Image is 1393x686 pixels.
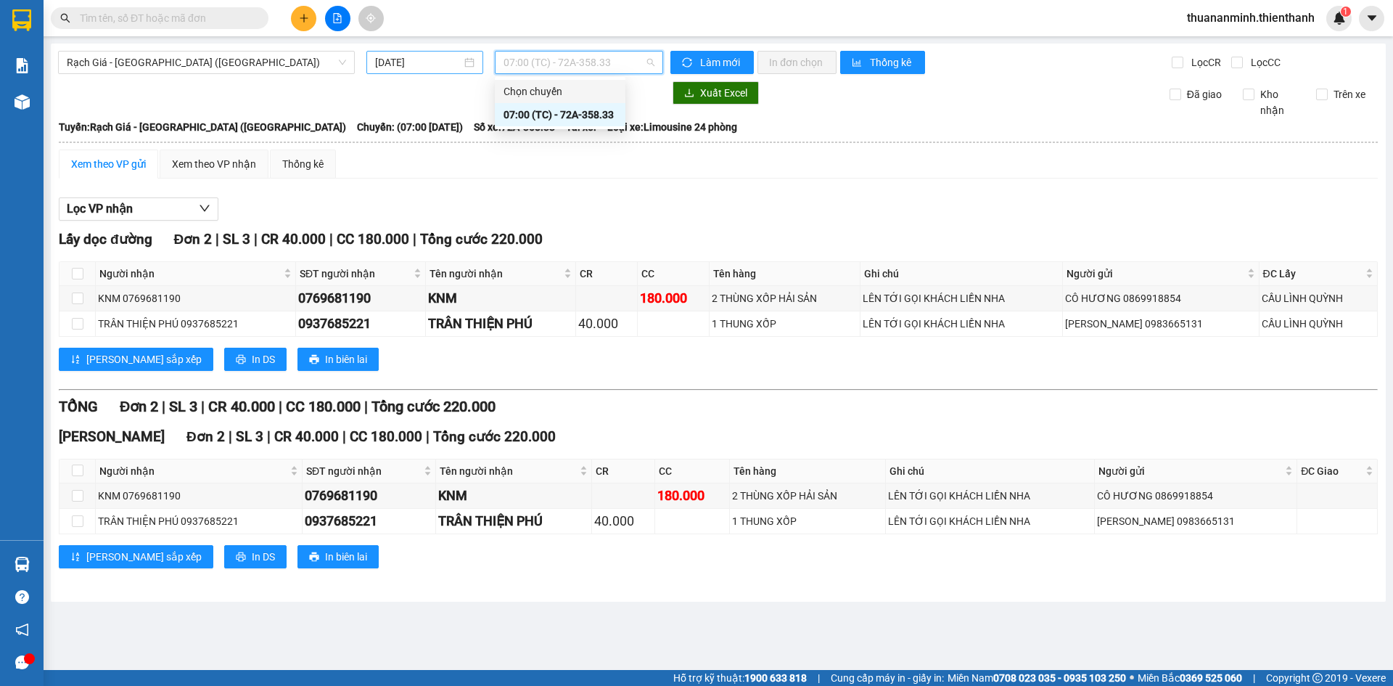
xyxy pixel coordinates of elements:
[710,262,861,286] th: Tên hàng
[70,354,81,366] span: sort-ascending
[831,670,944,686] span: Cung cấp máy in - giấy in:
[1181,86,1228,102] span: Đã giao
[342,428,346,445] span: |
[60,13,70,23] span: search
[712,316,858,332] div: 1 THUNG XỐP
[303,483,436,509] td: 0769681190
[495,80,625,103] div: Chọn chuyến
[15,656,29,669] span: message
[59,428,165,445] span: [PERSON_NAME]
[229,428,232,445] span: |
[15,94,30,110] img: warehouse-icon
[99,266,281,282] span: Người nhận
[67,52,346,73] span: Rạch Giá - Sài Gòn (Hàng Hoá)
[1065,290,1256,306] div: CÔ HƯƠNG 0869918854
[332,13,342,23] span: file-add
[252,549,275,565] span: In DS
[670,51,754,74] button: syncLàm mới
[420,231,543,248] span: Tổng cước 220.000
[309,354,319,366] span: printer
[578,314,635,334] div: 40.000
[358,6,384,31] button: aim
[162,398,165,415] span: |
[261,231,326,248] span: CR 40.000
[1138,670,1242,686] span: Miền Bắc
[436,483,591,509] td: KNM
[1333,12,1346,25] img: icon-new-feature
[1067,266,1244,282] span: Người gửi
[673,670,807,686] span: Hỗ trợ kỹ thuật:
[682,57,694,69] span: sync
[863,316,1060,332] div: LÊN TỚI GỌI KHÁCH LIỀN NHA
[300,266,411,282] span: SĐT người nhận
[99,463,287,479] span: Người nhận
[70,552,81,563] span: sort-ascending
[59,121,346,133] b: Tuyến: Rạch Giá - [GEOGRAPHIC_DATA] ([GEOGRAPHIC_DATA])
[215,231,219,248] span: |
[223,231,250,248] span: SL 3
[306,463,421,479] span: SĐT người nhận
[337,231,409,248] span: CC 180.000
[15,590,29,604] span: question-circle
[1328,86,1371,102] span: Trên xe
[657,486,726,506] div: 180.000
[438,486,588,506] div: KNM
[296,286,426,311] td: 0769681190
[12,9,31,31] img: logo-vxr
[474,119,555,135] span: Số xe: 72A-358.33
[120,398,158,415] span: Đơn 2
[1175,9,1326,27] span: thuananminh.thienthanh
[279,398,282,415] span: |
[436,509,591,534] td: TRÂN THIỆN PHÚ
[15,58,30,73] img: solution-icon
[1180,672,1242,684] strong: 0369 525 060
[325,549,367,565] span: In biên lai
[86,549,202,565] span: [PERSON_NAME] sắp xếp
[297,348,379,371] button: printerIn biên lai
[413,231,416,248] span: |
[863,290,1060,306] div: LÊN TỚI GỌI KHÁCH LIỀN NHA
[296,311,426,337] td: 0937685221
[1341,7,1351,17] sup: 1
[607,119,737,135] span: Loại xe: Limousine 24 phòng
[684,88,694,99] span: download
[1130,675,1134,681] span: ⚪️
[172,156,256,172] div: Xem theo VP nhận
[870,54,913,70] span: Thống kê
[640,288,707,309] div: 180.000
[67,200,133,218] span: Lọc VP nhận
[236,552,246,563] span: printer
[428,314,573,334] div: TRÂN THIỆN PHÚ
[298,314,423,334] div: 0937685221
[744,672,807,684] strong: 1900 633 818
[329,231,333,248] span: |
[730,460,887,483] th: Tên hàng
[59,398,98,415] span: TỔNG
[1186,54,1223,70] span: Lọc CR
[325,6,350,31] button: file-add
[1263,266,1363,282] span: ĐC Lấy
[840,51,925,74] button: bar-chartThống kê
[254,231,258,248] span: |
[303,509,436,534] td: 0937685221
[224,348,287,371] button: printerIn DS
[1098,463,1282,479] span: Người gửi
[993,672,1126,684] strong: 0708 023 035 - 0935 103 250
[305,486,433,506] div: 0769681190
[98,316,293,332] div: TRÂN THIỆN PHÚ 0937685221
[860,262,1063,286] th: Ghi chú
[886,460,1095,483] th: Ghi chú
[594,511,653,531] div: 40.000
[282,156,324,172] div: Thống kê
[1262,316,1375,332] div: CẦU LÌNH QUỲNH
[428,288,573,309] div: KNM
[504,83,617,99] div: Chọn chuyến
[291,6,316,31] button: plus
[592,460,656,483] th: CR
[86,351,202,367] span: [PERSON_NAME] sắp xếp
[371,398,496,415] span: Tổng cước 220.000
[673,81,759,105] button: downloadXuất Excel
[1359,6,1384,31] button: caret-down
[700,54,742,70] span: Làm mới
[98,290,293,306] div: KNM 0769681190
